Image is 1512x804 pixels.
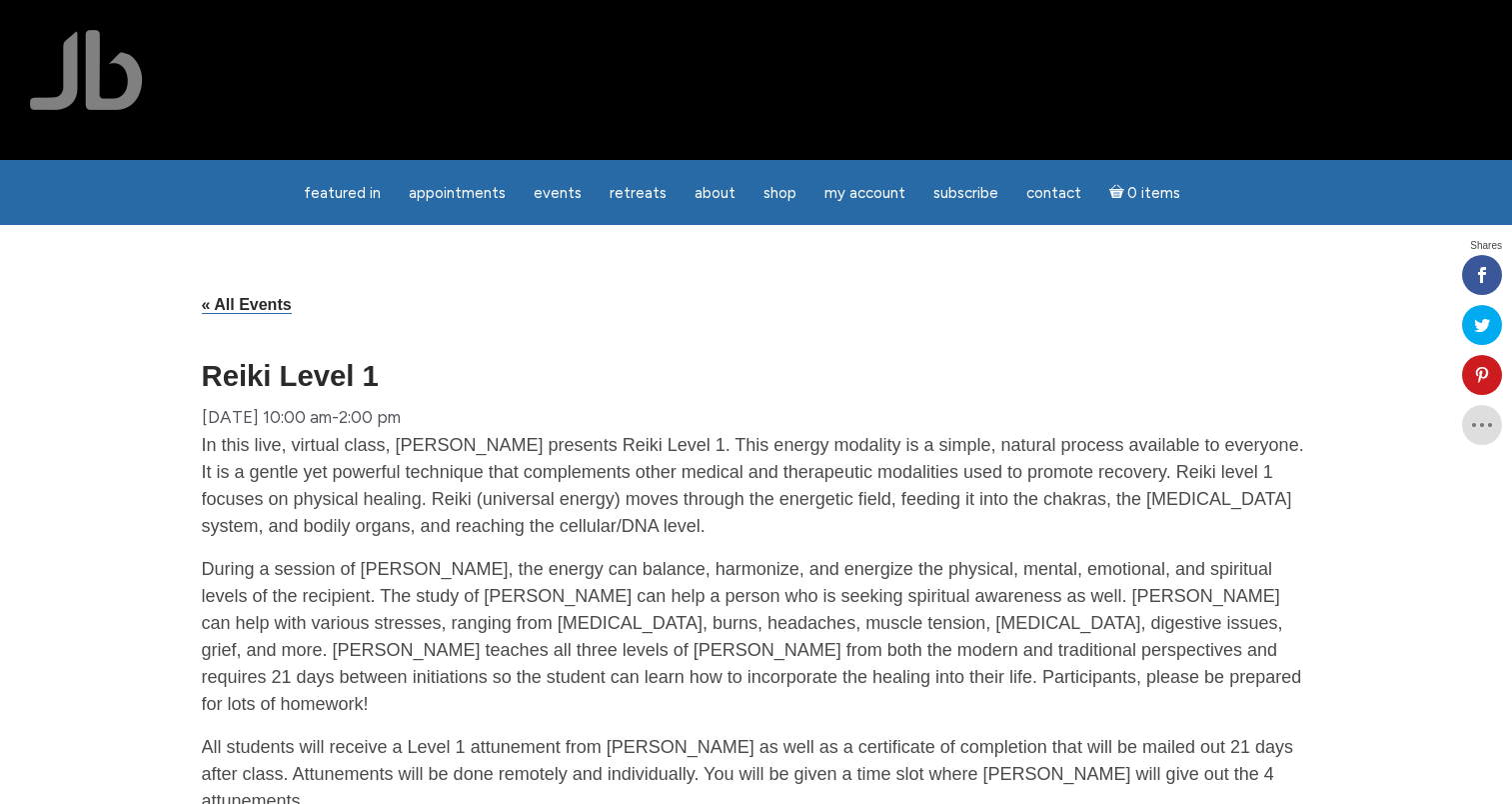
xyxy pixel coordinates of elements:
i: Cart [1109,184,1128,202]
a: Cart0 items [1097,172,1193,213]
a: Subscribe [921,174,1010,213]
img: Jamie Butler. The Everyday Medium [30,30,143,110]
span: Subscribe [933,184,998,202]
a: « All Events [202,296,292,314]
a: Events [522,174,594,213]
span: Contact [1026,184,1081,202]
a: Appointments [397,174,518,213]
span: My Account [824,184,905,202]
div: - [202,402,401,433]
span: About [695,184,736,202]
span: Appointments [409,184,506,202]
span: 0 items [1127,186,1180,201]
p: In this live, virtual class, [PERSON_NAME] presents Reiki Level 1. This energy modality is a simp... [202,432,1311,540]
span: Shop [763,184,796,202]
h1: Reiki Level 1 [202,361,1311,390]
a: Retreats [598,174,679,213]
span: Shares [1470,241,1502,251]
a: My Account [812,174,917,213]
p: During a session of [PERSON_NAME], the energy can balance, harmonize, and energize the physical, ... [202,556,1311,718]
span: Events [534,184,582,202]
span: 2:00 pm [339,407,401,427]
a: About [683,174,748,213]
span: featured in [304,184,381,202]
span: Retreats [610,184,667,202]
a: featured in [292,174,393,213]
a: Shop [752,174,808,213]
span: [DATE] 10:00 am [202,407,332,427]
a: Contact [1014,174,1093,213]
